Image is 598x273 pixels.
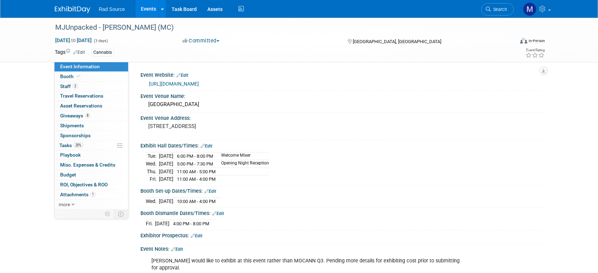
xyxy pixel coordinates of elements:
[60,83,78,89] span: Staff
[102,209,114,219] td: Personalize Event Tab Strip
[140,230,543,239] div: Exhibitor Prospectus:
[54,200,128,209] a: more
[54,160,128,170] a: Misc. Expenses & Credits
[159,152,173,160] td: [DATE]
[173,221,209,226] span: 4:00 PM - 8:00 PM
[54,180,128,190] a: ROI, Objectives & ROO
[60,64,100,69] span: Event Information
[491,7,507,12] span: Search
[60,113,90,118] span: Giveaways
[177,153,213,159] span: 6:00 PM - 8:00 PM
[472,37,545,47] div: Event Format
[54,111,128,121] a: Giveaways8
[523,2,536,16] img: Melissa Conboy
[140,208,543,217] div: Booth Dismantle Dates/Times:
[140,91,543,100] div: Event Venue Name:
[177,176,215,182] span: 11:00 AM - 4:00 PM
[146,152,159,160] td: Tue.
[140,244,543,253] div: Event Notes:
[60,74,82,79] span: Booth
[520,38,527,43] img: Format-Inperson.png
[146,198,159,205] td: Wed.
[191,233,202,238] a: Edit
[114,209,128,219] td: Toggle Event Tabs
[528,38,545,43] div: In-Person
[159,175,173,183] td: [DATE]
[149,81,199,87] a: [URL][DOMAIN_NAME]
[54,150,128,160] a: Playbook
[53,21,503,34] div: MJUnpacked - [PERSON_NAME] (MC)
[60,182,108,187] span: ROI, Objectives & ROO
[353,39,441,44] span: [GEOGRAPHIC_DATA], [GEOGRAPHIC_DATA]
[146,220,155,227] td: Fri.
[73,50,85,55] a: Edit
[54,141,128,150] a: Tasks20%
[77,74,80,78] i: Booth reservation complete
[60,93,103,99] span: Travel Reservations
[54,121,128,130] a: Shipments
[217,152,269,160] td: Welcome Mixer
[155,220,169,227] td: [DATE]
[54,131,128,140] a: Sponsorships
[177,199,215,204] span: 10:00 AM - 4:00 PM
[54,91,128,101] a: Travel Reservations
[177,169,215,174] span: 11:00 AM - 5:00 PM
[54,62,128,71] a: Event Information
[525,48,545,52] div: Event Rating
[212,211,224,216] a: Edit
[177,161,213,167] span: 5:00 PM - 7:30 PM
[93,39,108,43] span: (3 days)
[60,133,91,138] span: Sponsorships
[60,192,96,197] span: Attachments
[201,144,212,149] a: Edit
[59,143,83,148] span: Tasks
[90,192,96,197] span: 1
[177,73,188,78] a: Edit
[140,186,543,195] div: Booth Set-up Dates/Times:
[60,123,84,128] span: Shipments
[146,160,159,168] td: Wed.
[60,103,102,109] span: Asset Reservations
[73,83,78,89] span: 2
[60,152,81,158] span: Playbook
[54,82,128,91] a: Staff2
[60,162,115,168] span: Misc. Expenses & Credits
[481,3,514,16] a: Search
[159,168,173,175] td: [DATE]
[146,99,538,110] div: [GEOGRAPHIC_DATA]
[140,113,543,122] div: Event Venue Address:
[74,143,83,148] span: 20%
[217,160,269,168] td: Opening Night Reception
[205,189,216,194] a: Edit
[171,247,183,252] a: Edit
[159,198,173,205] td: [DATE]
[54,101,128,111] a: Asset Reservations
[60,172,76,178] span: Budget
[70,37,77,43] span: to
[146,168,159,175] td: Thu.
[55,37,92,43] span: [DATE] [DATE]
[55,48,85,57] td: Tags
[91,49,114,56] div: Cannabis
[180,37,222,45] button: Committed
[59,202,70,207] span: more
[140,70,543,79] div: Event Website:
[140,140,543,150] div: Exhibit Hall Dates/Times:
[146,175,159,183] td: Fri.
[54,170,128,180] a: Budget
[55,6,90,13] img: ExhibitDay
[85,113,90,118] span: 8
[99,6,125,12] span: Rad Source
[159,160,173,168] td: [DATE]
[54,72,128,81] a: Booth
[148,123,300,129] pre: [STREET_ADDRESS]
[54,190,128,199] a: Attachments1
